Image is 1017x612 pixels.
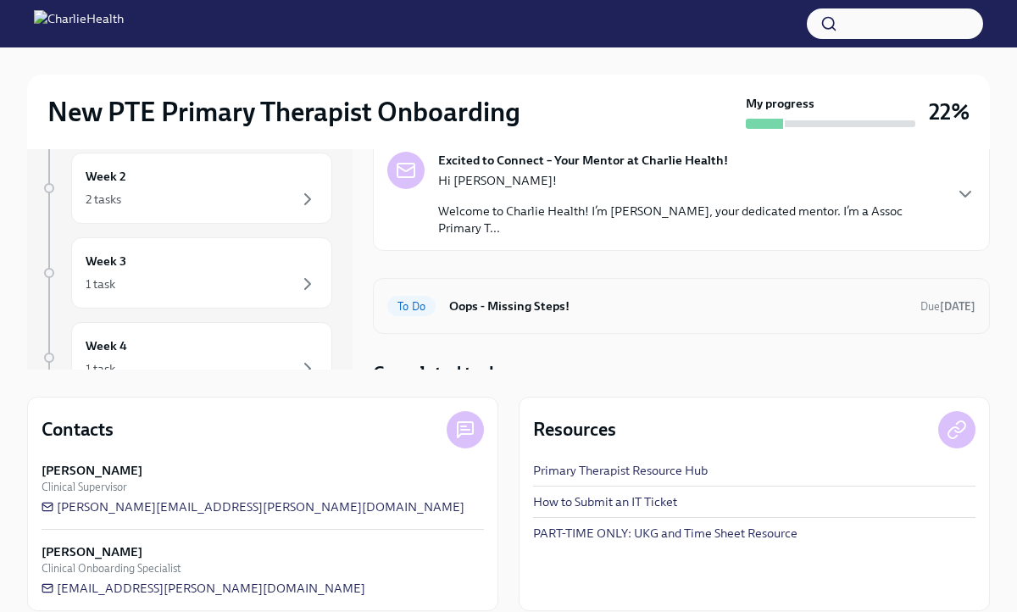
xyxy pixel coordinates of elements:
[42,462,142,479] strong: [PERSON_NAME]
[42,580,365,597] a: [EMAIL_ADDRESS][PERSON_NAME][DOMAIN_NAME]
[41,153,332,224] a: Week 22 tasks
[940,300,975,313] strong: [DATE]
[86,191,121,208] div: 2 tasks
[438,152,728,169] strong: Excited to Connect – Your Mentor at Charlie Health!
[387,300,436,313] span: To Do
[34,10,124,37] img: CharlieHealth
[42,417,114,442] h4: Contacts
[42,560,181,576] span: Clinical Onboarding Specialist
[86,275,115,292] div: 1 task
[373,361,990,387] div: Completed tasks
[42,498,464,515] a: [PERSON_NAME][EMAIL_ADDRESS][PERSON_NAME][DOMAIN_NAME]
[920,300,975,313] span: Due
[41,237,332,309] a: Week 31 task
[86,360,115,377] div: 1 task
[533,462,708,479] a: Primary Therapist Resource Hub
[373,361,507,387] h4: Completed tasks
[86,167,126,186] h6: Week 2
[449,297,907,315] h6: Oops - Missing Steps!
[387,292,975,320] a: To DoOops - Missing Steps!Due[DATE]
[533,525,797,542] a: PART-TIME ONLY: UKG and Time Sheet Resource
[746,95,814,112] strong: My progress
[438,203,942,236] p: Welcome to Charlie Health! I’m [PERSON_NAME], your dedicated mentor. I’m a Assoc Primary T...
[47,95,520,129] h2: New PTE Primary Therapist Onboarding
[438,172,942,189] p: Hi [PERSON_NAME]!
[42,479,127,495] span: Clinical Supervisor
[929,97,970,127] h3: 22%
[86,337,127,355] h6: Week 4
[533,417,616,442] h4: Resources
[42,543,142,560] strong: [PERSON_NAME]
[920,298,975,314] span: October 3rd, 2025 07:00
[533,493,677,510] a: How to Submit an IT Ticket
[86,252,126,270] h6: Week 3
[41,322,332,393] a: Week 41 task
